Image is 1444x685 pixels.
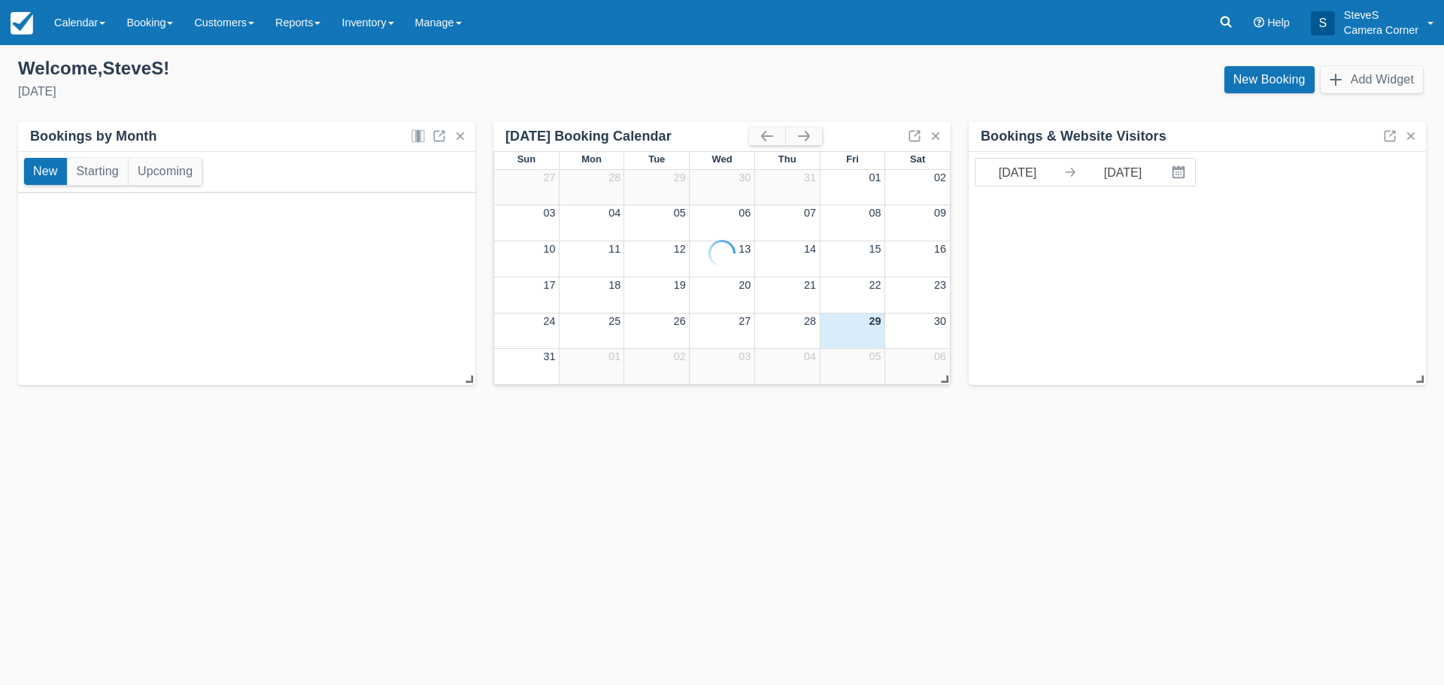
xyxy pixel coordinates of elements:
[544,171,556,183] a: 27
[739,243,751,255] a: 13
[739,171,751,183] a: 30
[804,171,816,183] a: 31
[1311,11,1335,35] div: S
[608,171,620,183] a: 28
[869,243,881,255] a: 15
[869,279,881,291] a: 22
[1267,17,1290,29] span: Help
[804,243,816,255] a: 14
[30,128,157,145] div: Bookings by Month
[975,159,1060,186] input: Start Date
[674,279,686,291] a: 19
[24,158,67,185] button: New
[608,315,620,327] a: 25
[739,315,751,327] a: 27
[18,83,710,101] div: [DATE]
[739,207,751,219] a: 06
[739,279,751,291] a: 20
[544,243,556,255] a: 10
[1224,66,1315,93] a: New Booking
[804,350,816,362] a: 04
[869,315,881,327] a: 29
[934,207,946,219] a: 09
[1344,23,1418,38] p: Camera Corner
[869,207,881,219] a: 08
[1165,159,1195,186] button: Interact with the calendar and add the check-in date for your trip.
[544,279,556,291] a: 17
[804,279,816,291] a: 21
[544,315,556,327] a: 24
[1081,159,1165,186] input: End Date
[804,207,816,219] a: 07
[68,158,128,185] button: Starting
[674,350,686,362] a: 02
[608,279,620,291] a: 18
[934,243,946,255] a: 16
[934,279,946,291] a: 23
[1344,8,1418,23] p: SteveS
[934,171,946,183] a: 02
[869,350,881,362] a: 05
[129,158,202,185] button: Upcoming
[544,350,556,362] a: 31
[674,207,686,219] a: 05
[674,315,686,327] a: 26
[934,315,946,327] a: 30
[804,315,816,327] a: 28
[544,207,556,219] a: 03
[1321,66,1423,93] button: Add Widget
[739,350,751,362] a: 03
[674,243,686,255] a: 12
[608,350,620,362] a: 01
[608,207,620,219] a: 04
[608,243,620,255] a: 11
[934,350,946,362] a: 06
[674,171,686,183] a: 29
[981,128,1166,145] div: Bookings & Website Visitors
[869,171,881,183] a: 01
[1254,17,1264,28] i: Help
[18,57,710,80] div: Welcome , SteveS !
[11,12,33,35] img: checkfront-main-nav-mini-logo.png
